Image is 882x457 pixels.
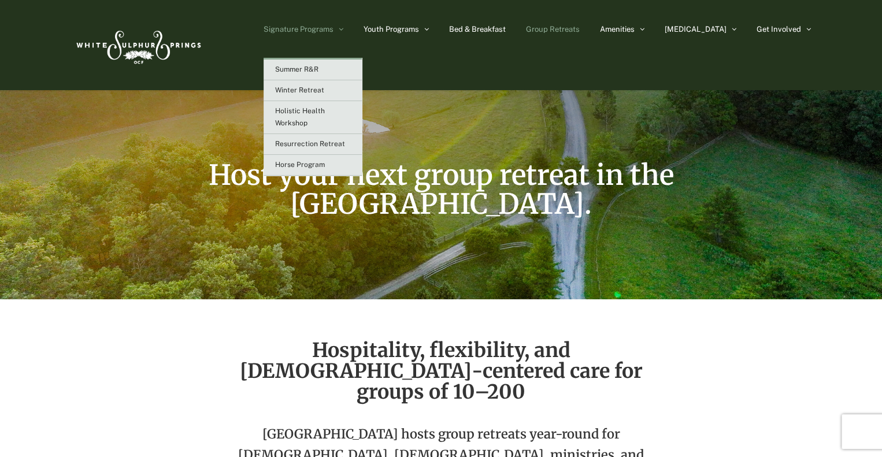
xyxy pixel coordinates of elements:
[264,80,362,101] a: Winter Retreat
[71,18,204,72] img: White Sulphur Springs Logo
[665,25,727,33] span: [MEDICAL_DATA]
[264,134,362,155] a: Resurrection Retreat
[264,60,362,80] a: Summer R&R
[264,101,362,134] a: Holistic Health Workshop
[600,25,635,33] span: Amenities
[449,25,506,33] span: Bed & Breakfast
[209,158,674,221] span: Host your next group retreat in the [GEOGRAPHIC_DATA].
[264,155,362,176] a: Horse Program
[526,25,580,33] span: Group Retreats
[275,107,325,127] span: Holistic Health Workshop
[264,25,333,33] span: Signature Programs
[275,140,345,148] span: Resurrection Retreat
[364,25,419,33] span: Youth Programs
[275,161,325,169] span: Horse Program
[225,340,657,402] h2: Hospitality, flexibility, and [DEMOGRAPHIC_DATA]-centered care for groups of 10–200
[275,65,318,73] span: Summer R&R
[757,25,801,33] span: Get Involved
[275,86,324,94] span: Winter Retreat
